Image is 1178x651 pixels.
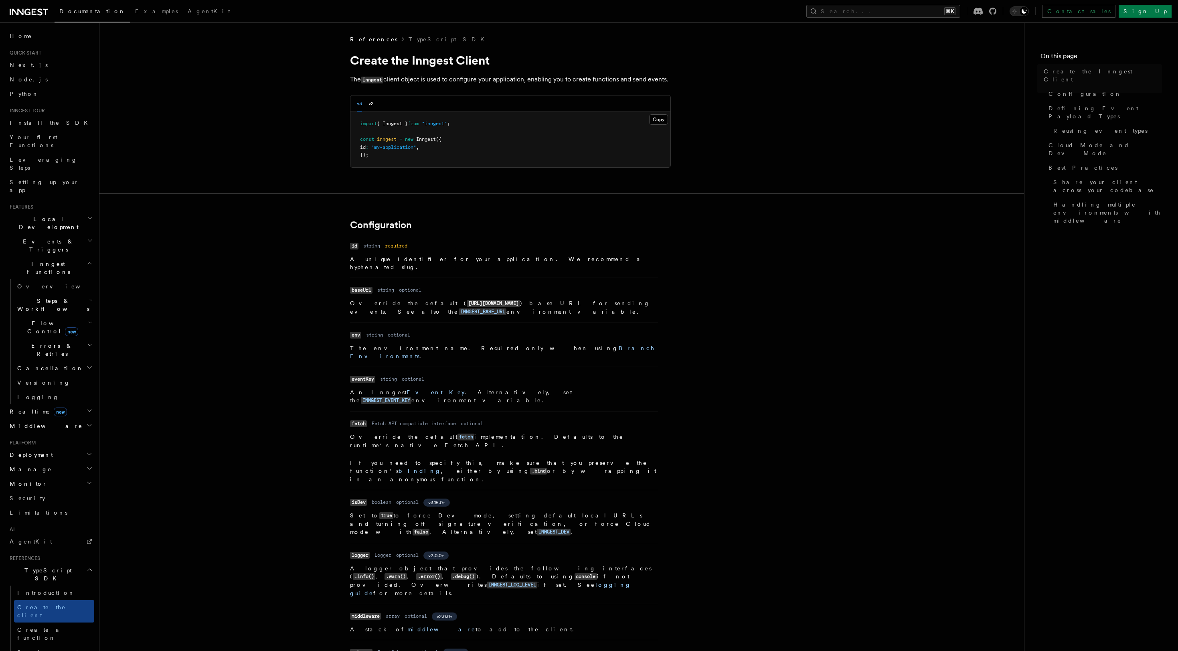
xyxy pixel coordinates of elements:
[14,375,94,390] a: Versioning
[363,243,380,249] dd: string
[350,255,658,271] p: A unique identifier for your application. We recommend a hyphenated slug.
[6,50,41,56] span: Quick start
[10,495,45,501] span: Security
[350,53,671,67] h1: Create the Inngest Client
[399,287,421,293] dd: optional
[183,2,235,22] a: AgentKit
[537,529,571,535] a: INNGEST_DEV
[405,613,427,619] dd: optional
[17,627,65,641] span: Create a function
[357,95,362,112] button: v3
[6,526,15,533] span: AI
[14,342,87,358] span: Errors & Retries
[436,136,441,142] span: ({
[135,8,178,14] span: Examples
[17,379,70,386] span: Versioning
[399,468,441,474] a: binding
[350,287,372,294] code: baseUrl
[457,434,474,440] code: fetch
[6,451,53,459] span: Deployment
[1042,5,1115,18] a: Contact sales
[405,136,413,142] span: new
[350,625,658,633] p: A stack of to add to the client.
[350,219,412,231] a: Configuration
[14,339,94,361] button: Errors & Retries
[407,389,465,395] a: Event Key
[1119,5,1172,18] a: Sign Up
[10,538,52,545] span: AgentKit
[10,134,57,148] span: Your first Functions
[14,623,94,645] a: Create a function
[1010,6,1029,16] button: Toggle dark mode
[350,433,658,449] p: Override the default implementation. Defaults to the runtime's native Fetch API.
[6,175,94,197] a: Setting up your app
[372,499,391,505] dd: boolean
[353,573,375,580] code: .info()
[1050,197,1162,228] a: Handling multiple environments with middleware
[14,364,83,372] span: Cancellation
[1044,67,1162,83] span: Create the Inngest Client
[6,87,94,101] a: Python
[6,29,94,43] a: Home
[413,529,429,535] code: false
[1045,87,1162,101] a: Configuration
[361,77,383,83] code: Inngest
[372,420,456,427] dd: Fetch API compatible interface
[366,332,383,338] dd: string
[649,114,668,125] button: Copy
[350,35,397,43] span: References
[6,465,52,473] span: Manage
[6,505,94,520] a: Limitations
[6,58,94,72] a: Next.js
[10,156,77,171] span: Leveraging Steps
[374,552,391,558] dd: Logger
[350,299,658,316] p: Override the default ( ) base URL for sending events. See also the environment variable.
[14,316,94,339] button: Flow Controlnew
[350,564,658,597] p: A logger object that provides the following interfaces ( , , , ). Defaults to using if not provid...
[6,130,94,152] a: Your first Functions
[6,116,94,130] a: Install the SDK
[130,2,183,22] a: Examples
[428,552,444,559] span: v2.0.0+
[6,204,33,210] span: Features
[377,121,408,126] span: { Inngest }
[6,491,94,505] a: Security
[17,283,100,290] span: Overview
[388,332,410,338] dd: optional
[6,234,94,257] button: Events & Triggers
[6,462,94,477] button: Manage
[6,555,40,562] span: References
[350,499,367,506] code: isDev
[1048,141,1162,157] span: Cloud Mode and Dev Mode
[10,179,79,193] span: Setting up your app
[6,72,94,87] a: Node.js
[350,332,361,339] code: env
[459,308,506,315] a: INNGEST_BASE_URL
[10,32,32,40] span: Home
[806,5,960,18] button: Search...⌘K
[1048,164,1117,172] span: Best Practices
[10,120,93,126] span: Install the SDK
[6,566,87,582] span: TypeScript SDK
[371,144,416,150] span: "my-application"
[1053,127,1148,135] span: Reusing event types
[385,243,407,249] dd: required
[6,107,45,114] span: Inngest tour
[14,361,94,375] button: Cancellation
[14,586,94,600] a: Introduction
[416,136,436,142] span: Inngest
[17,590,75,596] span: Introduction
[59,8,125,14] span: Documentation
[6,215,87,231] span: Local Development
[6,563,94,586] button: TypeScript SDK
[6,422,83,430] span: Middleware
[422,121,447,126] span: "inngest"
[360,121,377,126] span: import
[447,121,450,126] span: ;
[350,376,375,383] code: eventKey
[6,477,94,491] button: Monitor
[14,319,88,335] span: Flow Control
[55,2,130,22] a: Documentation
[350,552,370,559] code: logger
